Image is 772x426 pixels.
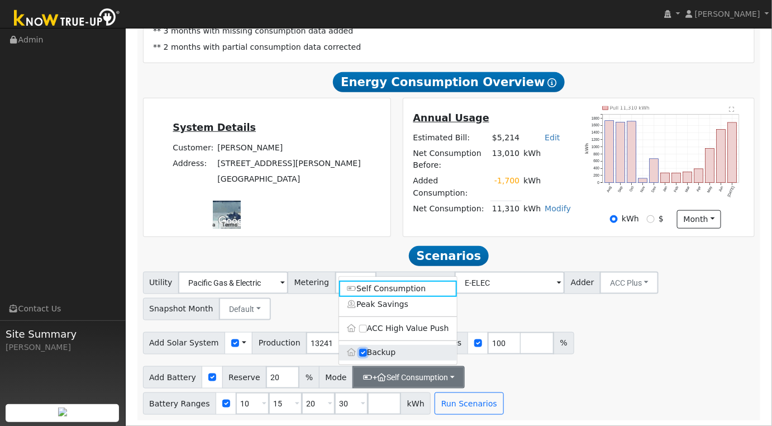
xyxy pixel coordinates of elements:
span: Add Battery [143,366,203,389]
span: Production [252,332,307,354]
rect: onclick="" [683,172,692,183]
text: 1400 [592,131,600,135]
text: May [707,186,714,194]
span: [PERSON_NAME] [695,10,760,18]
button: Run Scenarios [435,392,503,415]
label: ACC High Value Push [339,321,457,337]
td: [STREET_ADDRESS][PERSON_NAME] [216,155,363,171]
span: Add Solar System [143,332,226,354]
text: 600 [593,159,599,163]
label: kWh [622,213,639,225]
td: $5,214 [490,130,522,145]
text: kWh [584,143,589,154]
button: Default [219,298,271,320]
td: kWh [522,146,573,173]
text: Mar [684,185,690,193]
input: Select a Rate Schedule [455,272,565,294]
td: [GEOGRAPHIC_DATA] [216,171,363,187]
text: Jun [718,186,725,193]
label: $ [659,213,664,225]
text: Nov [640,185,646,193]
text: [DATE] [727,186,736,198]
span: Scenarios [409,246,489,266]
td: Estimated Bill: [411,130,490,145]
text: Jan [662,186,668,193]
img: Know True-Up [8,6,126,31]
td: 11,310 [490,201,522,217]
img: Google [216,214,252,229]
text: 1600 [592,124,600,127]
rect: onclick="" [694,169,703,183]
span: Mode [319,366,353,389]
text: Dec [651,185,657,193]
span: % [554,332,574,354]
td: Net Consumption: [411,201,490,217]
span: Site Summary [6,326,120,342]
td: 13,010 [490,146,522,173]
label: Backup [339,345,457,361]
a: Modify [545,204,571,213]
span: Energy Consumption Overview [333,72,564,92]
a: Open this area in Google Maps (opens a new window) [216,214,252,229]
span: % [299,366,319,389]
input: kWh [610,215,618,223]
a: Terms (opens in new tab) [222,221,237,228]
text: Sep [617,186,624,193]
td: [PERSON_NAME] [216,140,363,155]
rect: onclick="" [728,122,737,183]
i: Show Help [548,78,557,87]
span: Metering [288,272,336,294]
span: Reserve [222,366,267,389]
td: Customer: [171,140,216,155]
div: [PERSON_NAME] [6,342,120,353]
a: Peak Savings [339,297,457,313]
text: 400 [593,167,599,171]
text: Oct [628,186,635,192]
u: System Details [173,122,256,133]
text: Aug [606,186,613,193]
text:  [730,107,735,112]
button: month [677,210,721,229]
td: Address: [171,155,216,171]
input: Backup [359,349,367,357]
button: ACC Plus [600,272,659,294]
input: Select a Utility [178,272,288,294]
rect: onclick="" [605,121,614,183]
rect: onclick="" [717,130,726,183]
span: Battery Ranges [143,392,217,415]
span: kWh [401,392,431,415]
td: kWh [522,201,543,217]
td: ** 2 months with partial consumption data corrected [151,39,747,55]
text: 1200 [592,138,600,141]
text: 1000 [592,145,600,149]
rect: onclick="" [638,178,647,183]
span: Snapshot Month [143,298,220,320]
td: Added Consumption: [411,173,490,201]
u: Annual Usage [413,112,489,124]
text: 800 [593,152,599,156]
td: ** 3 months with missing consumption data added [151,23,747,39]
span: Utility [143,272,179,294]
td: -1,700 [490,173,522,201]
rect: onclick="" [627,121,636,183]
text: Apr [696,185,703,192]
input: ACC High Value Push [359,325,367,333]
td: Net Consumption Before: [411,146,490,173]
a: Self Consumption [339,281,457,297]
rect: onclick="" [661,173,670,183]
text: 0 [598,181,600,184]
rect: onclick="" [650,159,659,183]
button: NBT [335,272,377,294]
button: +Self Consumption [352,366,465,389]
input: $ [647,215,655,223]
rect: onclick="" [706,149,714,183]
span: Rate Schedule [376,272,455,294]
span: Adder [564,272,601,294]
a: Edit [545,133,560,142]
text: 1800 [592,116,600,120]
img: retrieve [58,408,67,416]
rect: onclick="" [616,122,625,183]
text: Feb [673,186,679,193]
td: kWh [522,173,543,201]
text: 200 [593,173,599,177]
